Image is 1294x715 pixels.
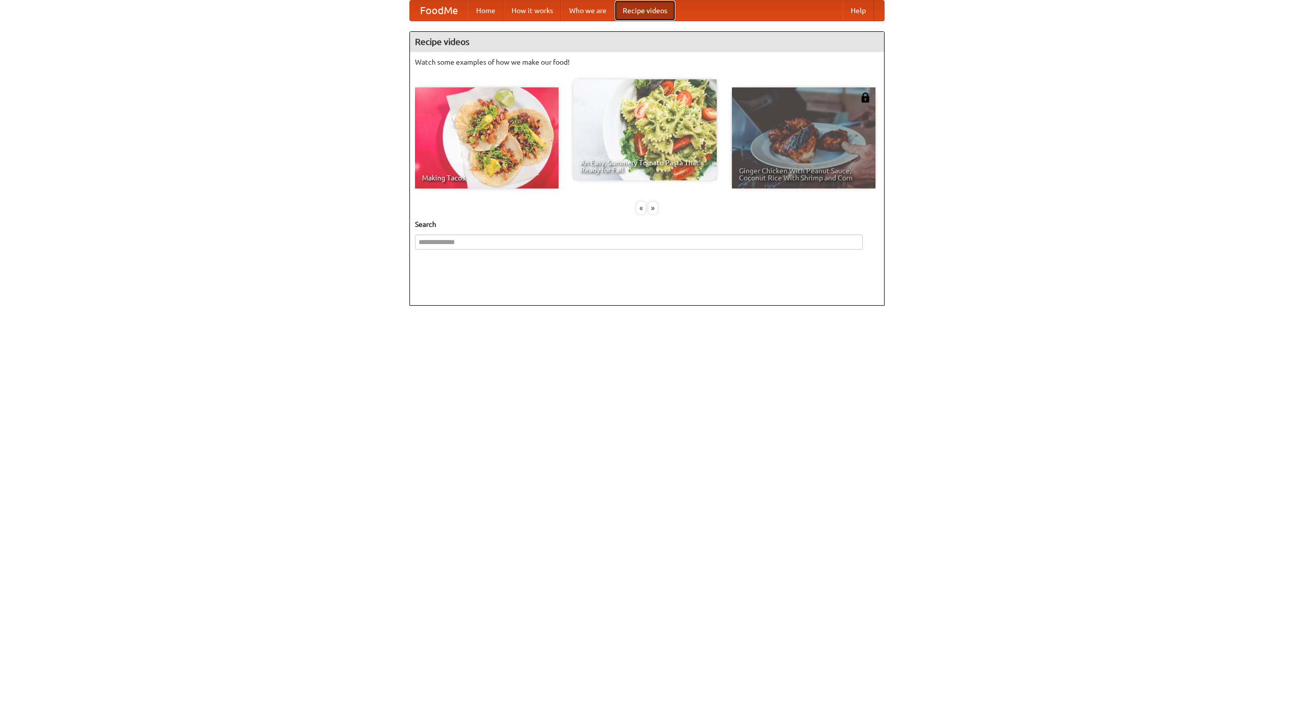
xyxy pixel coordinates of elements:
img: 483408.png [860,92,870,103]
a: FoodMe [410,1,468,21]
a: Making Tacos [415,87,559,188]
a: How it works [503,1,561,21]
a: Recipe videos [615,1,675,21]
div: « [636,202,645,214]
a: Home [468,1,503,21]
h4: Recipe videos [410,32,884,52]
a: An Easy, Summery Tomato Pasta That's Ready for Fall [573,79,717,180]
a: Help [843,1,874,21]
p: Watch some examples of how we make our food! [415,57,879,67]
span: Making Tacos [422,174,551,181]
div: » [649,202,658,214]
span: An Easy, Summery Tomato Pasta That's Ready for Fall [580,159,710,173]
h5: Search [415,219,879,229]
a: Who we are [561,1,615,21]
